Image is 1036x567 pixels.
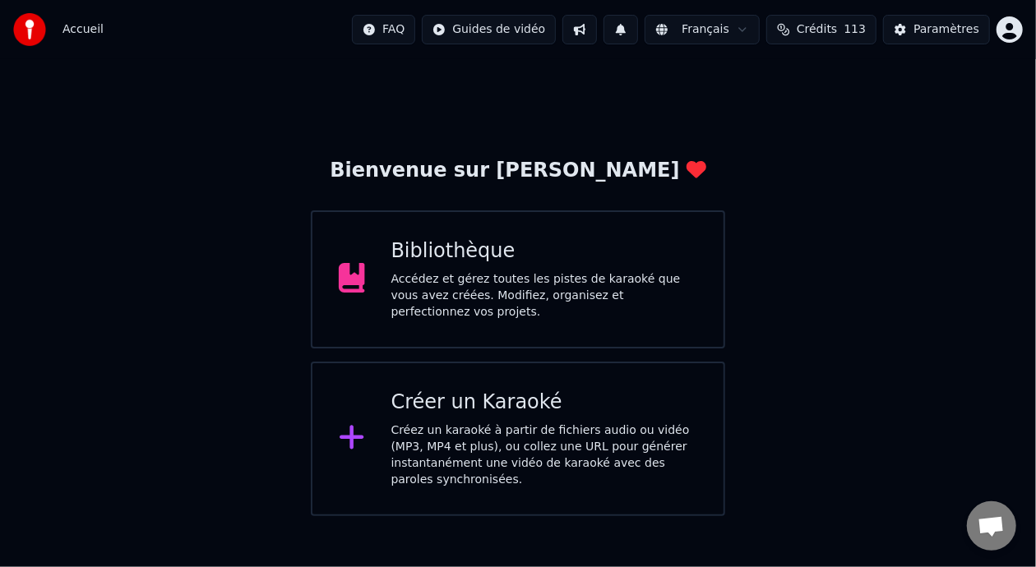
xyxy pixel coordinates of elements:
div: Paramètres [913,21,979,38]
button: FAQ [352,15,415,44]
img: youka [13,13,46,46]
div: Ouvrir le chat [967,501,1016,551]
div: Créez un karaoké à partir de fichiers audio ou vidéo (MP3, MP4 et plus), ou collez une URL pour g... [391,422,698,488]
div: Bibliothèque [391,238,698,265]
nav: breadcrumb [62,21,104,38]
div: Accédez et gérez toutes les pistes de karaoké que vous avez créées. Modifiez, organisez et perfec... [391,271,698,320]
span: 113 [844,21,866,38]
div: Créer un Karaoké [391,390,698,416]
button: Crédits113 [766,15,876,44]
div: Bienvenue sur [PERSON_NAME] [330,158,705,184]
button: Paramètres [883,15,990,44]
span: Crédits [797,21,837,38]
button: Guides de vidéo [422,15,556,44]
span: Accueil [62,21,104,38]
